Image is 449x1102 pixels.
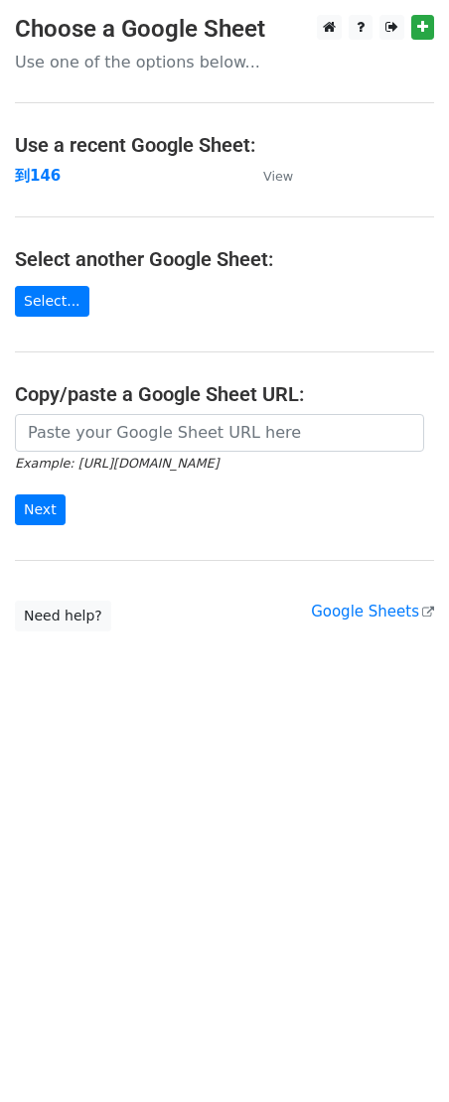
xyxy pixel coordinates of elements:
small: View [263,169,293,184]
p: Use one of the options below... [15,52,434,72]
input: Next [15,494,66,525]
a: 到146 [15,167,61,185]
input: Paste your Google Sheet URL here [15,414,424,452]
h3: Choose a Google Sheet [15,15,434,44]
h4: Copy/paste a Google Sheet URL: [15,382,434,406]
h4: Select another Google Sheet: [15,247,434,271]
a: Select... [15,286,89,317]
a: Need help? [15,601,111,631]
h4: Use a recent Google Sheet: [15,133,434,157]
small: Example: [URL][DOMAIN_NAME] [15,456,219,471]
a: Google Sheets [311,603,434,620]
a: View [243,167,293,185]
